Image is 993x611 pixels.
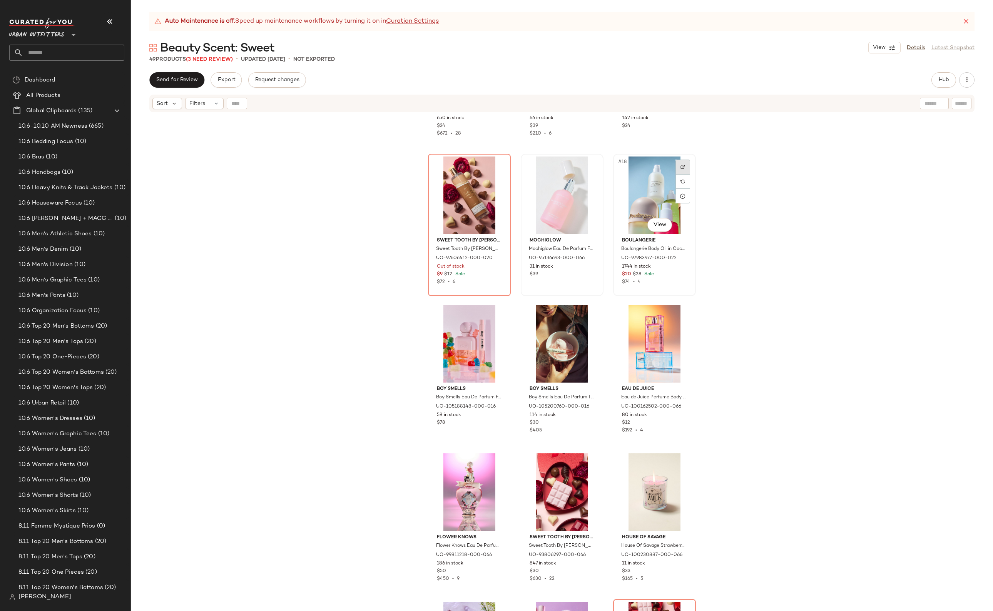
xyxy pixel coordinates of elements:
[18,245,68,254] span: 10.6 Men's Denim
[18,199,82,208] span: 10.6 Houseware Focus
[113,183,126,192] span: (10)
[622,420,630,426] span: $12
[616,453,693,531] img: 100230887_066_b
[530,263,553,270] span: 31 in stock
[530,534,595,541] span: Sweet Tooth By [PERSON_NAME]
[437,420,445,426] span: $78
[211,72,242,88] button: Export
[18,306,87,315] span: 10.6 Organization Focus
[436,246,501,253] span: Sweet Tooth By [PERSON_NAME] Body Mist in Caramel Dreams at Urban Outfitters
[431,305,508,383] img: 105188148_016_b
[622,115,649,122] span: 142 in stock
[530,115,553,122] span: 66 in stock
[622,576,633,581] span: $165
[622,428,632,433] span: $192
[530,123,538,130] span: $39
[630,280,638,285] span: •
[18,476,77,484] span: 10.6 Women's Shoes
[621,403,681,410] span: UO-100162502-000-066
[530,560,556,567] span: 847 in stock
[18,430,97,438] span: 10.6 Women's Graphic Tees
[457,576,460,581] span: 9
[78,491,91,500] span: (10)
[18,491,78,500] span: 10.6 Women's Shorts
[529,255,585,262] span: UO-95136693-000-066
[530,386,595,393] span: Boy Smells
[149,55,233,63] div: Products
[449,576,457,581] span: •
[18,137,74,146] span: 10.6 Bedding Focus
[248,72,306,88] button: Request changes
[18,230,92,238] span: 10.6 Men's Athletic Shoes
[77,107,92,115] span: (135)
[83,337,96,346] span: (20)
[149,57,156,62] span: 49
[437,237,502,244] span: Sweet Tooth By [PERSON_NAME]
[77,445,90,454] span: (10)
[621,394,686,401] span: Eau de Juice Perfume Body Mist in Pure Sugar at Urban Outfitters
[76,506,89,515] span: (10)
[18,153,44,161] span: 10.6 Bras
[18,183,113,192] span: 10.6 Heavy Knits & Track Jackets
[12,76,20,84] img: svg%3e
[437,263,465,270] span: Out of stock
[455,131,461,136] span: 28
[18,583,103,592] span: 8.11 Top 20 Women's Bottoms
[437,131,448,136] span: $672
[632,428,640,433] span: •
[437,568,446,575] span: $50
[542,576,549,581] span: •
[617,158,628,166] span: #18
[633,271,641,278] span: $28
[18,122,87,131] span: 10.6-10.10 AM Newness
[18,214,113,223] span: 10.6 [PERSON_NAME] + MACC + MShoes
[18,291,65,300] span: 10.6 Men's Pants
[18,260,73,269] span: 10.6 Men's Division
[621,552,682,559] span: UO-100230887-000-066
[18,568,84,577] span: 8.11 Top 20 One Pieces
[87,276,100,285] span: (10)
[25,76,55,85] span: Dashboard
[622,263,651,270] span: 1744 in stock
[437,271,443,278] span: $9
[18,460,75,469] span: 10.6 Women's Pants
[530,237,595,244] span: Mochiglow
[541,131,549,136] span: •
[523,156,601,234] img: 95136693_066_b
[18,353,86,361] span: 10.6 Top 20 One-Pieces
[622,386,687,393] span: Eau de Juice
[18,537,94,546] span: 8.11 Top 20 Men's Bottoms
[530,271,538,278] span: $39
[82,199,95,208] span: (10)
[437,534,502,541] span: Flower Knows
[444,271,452,278] span: $12
[549,131,552,136] span: 6
[9,594,15,600] img: svg%3e
[529,543,594,549] span: Sweet Tooth By [PERSON_NAME] Eau De Parfum Fragrance in Sweet Tooth at Urban Outfitters
[529,394,594,401] span: Boy Smells Eau De Parfum Travel Fragrance in Sugar Baby at Urban Outfitters
[616,305,693,383] img: 100162502_066_c
[530,576,542,581] span: $630
[431,453,508,531] img: 99811218_066_c
[530,420,539,426] span: $30
[437,412,461,419] span: 58 in stock
[156,77,198,83] span: Send for Review
[84,568,97,577] span: (20)
[66,399,79,408] span: (10)
[622,412,647,419] span: 80 in stock
[157,100,168,108] span: Sort
[523,305,601,383] img: 105200760_016_b
[104,368,117,377] span: (20)
[92,230,105,238] span: (10)
[87,122,104,131] span: (665)
[640,576,643,581] span: 5
[82,414,95,423] span: (10)
[18,276,87,285] span: 10.6 Men's Graphic Tees
[241,55,285,63] p: updated [DATE]
[633,576,640,581] span: •
[621,255,677,262] span: UO-97983977-000-022
[622,568,630,575] span: $33
[529,246,594,253] span: Mochiglow Eau De Parfum Fragrance in Strawberry Mochi at Urban Outfitters
[288,55,290,64] span: •
[436,543,501,549] span: Flower Knows Eau De Parfum Fragrance in Strawberry Milkshake at Urban Outfitters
